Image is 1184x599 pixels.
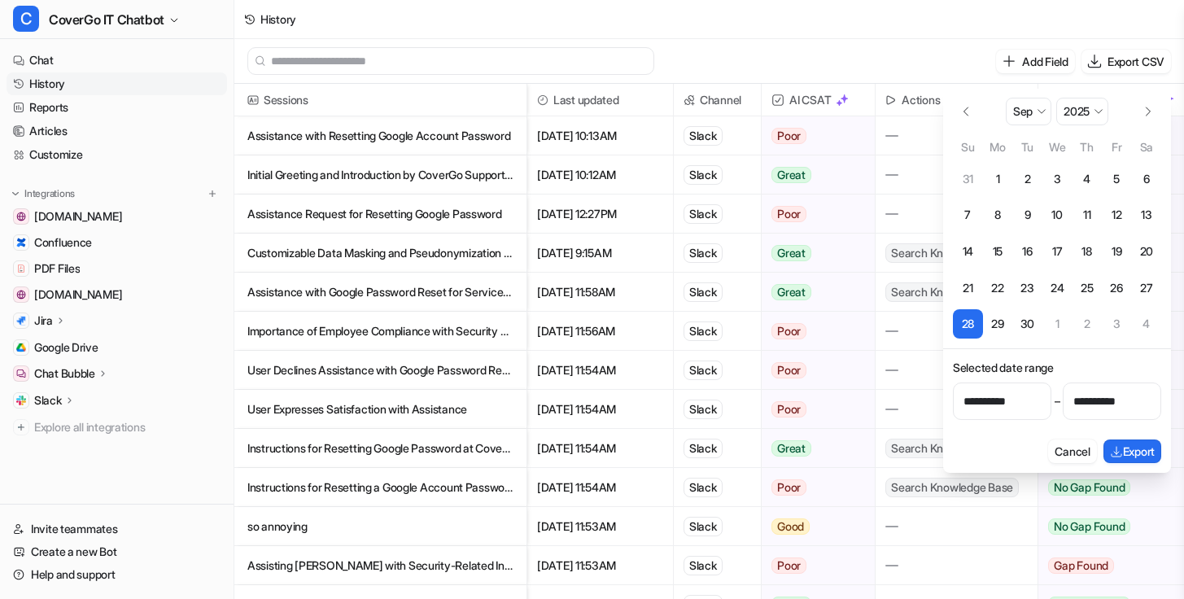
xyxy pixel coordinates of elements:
[247,116,513,155] p: Assistance with Resetting Google Account Password
[260,11,296,28] div: History
[534,507,666,546] span: [DATE] 11:53AM
[207,188,218,199] img: menu_add.svg
[762,546,865,585] button: Poor
[247,195,513,234] p: Assistance Request for Resetting Google Password
[953,383,1051,420] input: Start date
[1131,138,1161,156] th: Saturday
[1131,237,1161,267] button: Saturday, September 20th, 2025
[1045,84,1177,116] div: Gap in knowledge
[16,290,26,299] img: community.atlassian.com
[1012,200,1042,230] button: Tuesday, September 9th, 2025
[7,143,227,166] a: Customize
[34,234,92,251] span: Confluence
[1038,507,1172,546] button: No Gap Found
[1012,164,1042,195] button: Tuesday, September 2nd, 2025
[247,546,513,585] p: Assisting [PERSON_NAME] with Security-Related Inquiry
[1012,138,1042,156] th: Tuesday
[762,429,865,468] button: Great
[34,339,98,356] span: Google Drive
[10,188,21,199] img: expand menu
[768,84,868,116] span: AI CSAT
[534,312,666,351] span: [DATE] 11:56AM
[771,167,811,183] span: Great
[1072,273,1102,303] button: Thursday, September 25th, 2025
[7,336,227,359] a: Google DriveGoogle Drive
[771,284,811,300] span: Great
[953,359,1161,376] label: Selected date range
[1131,200,1161,230] button: Saturday, September 13th, 2025
[684,400,723,419] div: Slack
[16,396,26,405] img: Slack
[1102,273,1132,303] button: Friday, September 26th, 2025
[983,164,1013,195] button: Monday, September 1st, 2025
[762,155,865,195] button: Great
[680,84,754,116] span: Channel
[34,286,122,303] span: [DOMAIN_NAME]
[34,313,53,329] p: Jira
[16,212,26,221] img: support.atlassian.com
[1081,50,1171,73] button: Export CSV
[885,478,1019,497] span: Search Knowledge Base
[1102,138,1132,156] th: Friday
[16,264,26,273] img: PDF Files
[34,414,221,440] span: Explore all integrations
[247,351,513,390] p: User Declines Assistance with Google Password Reset
[684,126,723,146] div: Slack
[16,238,26,247] img: Confluence
[7,563,227,586] a: Help and support
[1072,138,1102,156] th: Thursday
[16,369,26,378] img: Chat Bubble
[534,234,666,273] span: [DATE] 9:15AM
[771,440,811,457] span: Great
[34,260,80,277] span: PDF Files
[34,392,62,409] p: Slack
[7,518,227,540] a: Invite teammates
[983,273,1013,303] button: Monday, September 22nd, 2025
[762,234,865,273] button: Great
[534,273,666,312] span: [DATE] 11:58AM
[1131,164,1161,195] button: Saturday, September 6th, 2025
[24,187,75,200] p: Integrations
[771,323,806,339] span: Poor
[771,206,806,222] span: Poor
[953,138,983,156] th: Sunday
[953,200,983,230] button: Sunday, September 7th, 2025
[7,257,227,280] a: PDF FilesPDF Files
[1055,393,1060,409] span: –
[1048,518,1130,535] span: No Gap Found
[1042,309,1073,339] button: Wednesday, October 1st, 2025
[534,546,666,585] span: [DATE] 11:53AM
[771,518,810,535] span: Good
[953,237,983,267] button: Sunday, September 14th, 2025
[7,283,227,306] a: community.atlassian.com[DOMAIN_NAME]
[684,361,723,380] div: Slack
[953,138,1161,339] table: September 2025
[771,557,806,574] span: Poor
[983,309,1013,339] button: Monday, September 29th, 2025
[534,155,666,195] span: [DATE] 10:12AM
[1063,383,1161,420] input: End date
[885,439,1019,458] span: Search Knowledge Base
[49,8,164,31] span: CoverGo IT Chatbot
[762,116,865,155] button: Poor
[7,49,227,72] a: Chat
[771,479,806,496] span: Poor
[534,116,666,155] span: [DATE] 10:13AM
[1038,468,1172,507] button: No Gap Found
[684,165,723,185] div: Slack
[1072,200,1102,230] button: Thursday, September 11th, 2025
[953,164,983,195] button: Sunday, August 31st, 2025
[762,273,865,312] button: Great
[1012,237,1042,267] button: Tuesday, September 16th, 2025
[684,439,723,458] div: Slack
[7,72,227,95] a: History
[534,84,666,116] span: Last updated
[34,208,122,225] span: [DOMAIN_NAME]
[34,365,95,382] p: Chat Bubble
[534,468,666,507] span: [DATE] 11:54AM
[534,195,666,234] span: [DATE] 12:27PM
[247,155,513,195] p: Initial Greeting and Introduction by CoverGo Support Bot
[684,517,723,536] div: Slack
[247,312,513,351] p: Importance of Employee Compliance with Security Policies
